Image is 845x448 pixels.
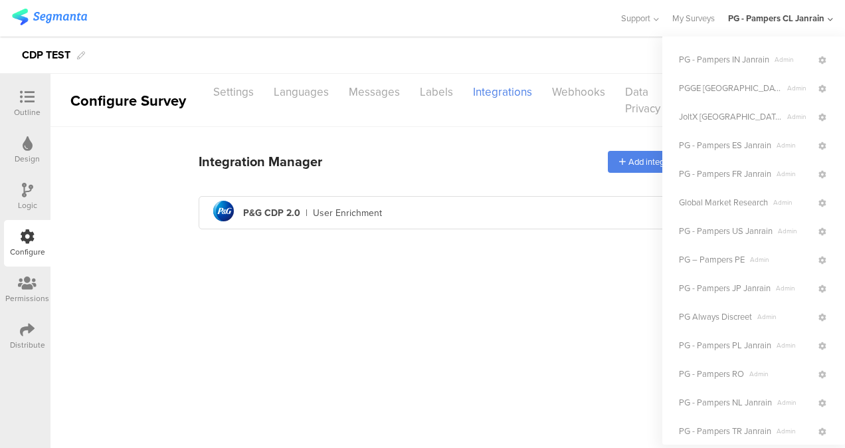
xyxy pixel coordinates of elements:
[768,197,816,207] span: Admin
[264,80,339,104] div: Languages
[772,397,816,407] span: Admin
[752,312,816,322] span: Admin
[5,292,49,304] div: Permissions
[50,90,203,112] div: Configure Survey
[339,80,410,104] div: Messages
[679,282,771,294] span: PG - Pampers JP Janrain
[744,369,816,379] span: Admin
[769,55,816,64] span: Admin
[771,140,816,150] span: Admin
[12,9,87,25] img: segmanta logo
[679,110,782,123] span: JoltX Japan
[679,339,771,352] span: PG - Pampers PL Janrain
[679,82,782,94] span: PGGE Canada
[410,80,463,104] div: Labels
[679,139,771,152] span: PG - Pampers ES Janrain
[679,196,768,209] span: Global Market Research
[679,368,744,380] span: PG - Pampers RO
[313,206,382,220] div: User Enrichment
[203,80,264,104] div: Settings
[621,12,650,25] span: Support
[542,80,615,104] div: Webhooks
[679,396,772,409] span: PG - Pampers NL Janrain
[679,168,771,180] span: PG - Pampers FR Janrain
[679,425,771,437] span: PG - Pampers TR Janrain
[771,426,816,436] span: Admin
[15,153,40,165] div: Design
[728,12,824,25] div: PG - Pampers CL Janrain
[10,246,45,258] div: Configure
[771,340,816,350] span: Admin
[782,112,816,122] span: Admin
[22,45,70,66] div: CDP TEST
[771,169,816,179] span: Admin
[771,283,816,293] span: Admin
[199,152,322,171] div: Integration Manager
[679,253,745,266] span: PG – Pampers PE
[10,339,45,351] div: Distribute
[679,53,769,66] span: PG - Pampers IN Janrain
[679,225,773,237] span: PG - Pampers US Janrain
[14,106,41,118] div: Outline
[18,199,37,211] div: Logic
[615,80,692,120] div: Data Privacy
[306,206,308,220] div: |
[608,151,697,173] div: Add integration
[243,206,300,220] div: P&G CDP 2.0
[773,226,816,236] span: Admin
[463,80,542,104] div: Integrations
[679,310,752,323] span: PG Always Discreet
[745,255,816,265] span: Admin
[782,83,816,93] span: Admin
